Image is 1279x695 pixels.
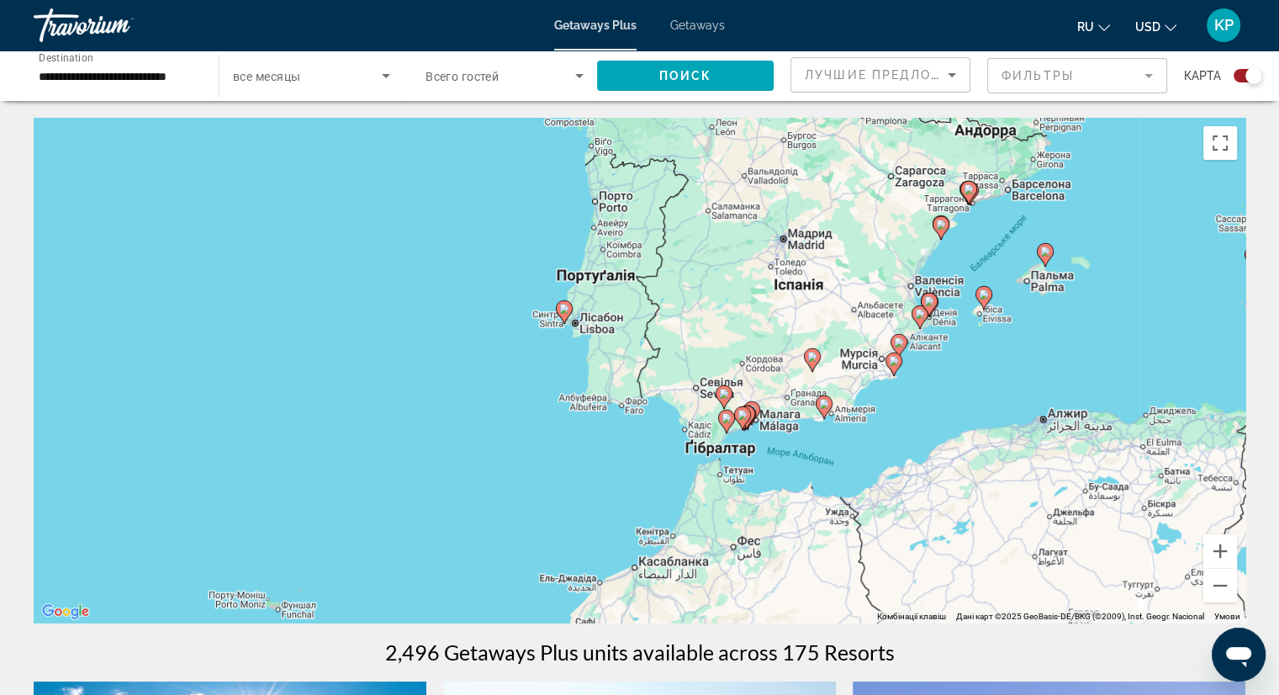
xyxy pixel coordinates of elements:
mat-select: Sort by [805,65,956,85]
a: Getaways Plus [554,19,637,32]
a: Відкрити цю область на Картах Google (відкриється нове вікно) [38,601,93,623]
button: Change currency [1135,14,1176,39]
span: Поиск [659,69,712,82]
span: карта [1184,64,1221,88]
span: все месяцы [233,70,300,83]
button: Change language [1077,14,1110,39]
button: User Menu [1202,8,1245,43]
span: KP [1214,17,1234,34]
button: Збільшити [1203,534,1237,568]
img: Google [38,601,93,623]
span: ru [1077,20,1094,34]
a: Travorium [34,3,202,47]
span: Всего гостей [425,70,499,83]
button: Комбінації клавіш [877,611,946,623]
span: Дані карт ©2025 GeoBasis-DE/BKG (©2009), Inst. Geogr. Nacional [956,612,1204,621]
button: Зменшити [1203,569,1237,602]
span: USD [1135,20,1160,34]
span: Destination [39,51,93,63]
h1: 2,496 Getaways Plus units available across 175 Resorts [385,639,895,665]
button: Поиск [597,61,774,91]
span: Лучшие предложения [805,68,984,82]
iframe: Кнопка для запуску вікна повідомлень [1212,628,1266,682]
a: Умови (відкривається в новій вкладці) [1214,612,1240,621]
a: Getaways [670,19,725,32]
button: Перемкнути повноекранний режим [1203,126,1237,160]
button: Filter [987,57,1167,94]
